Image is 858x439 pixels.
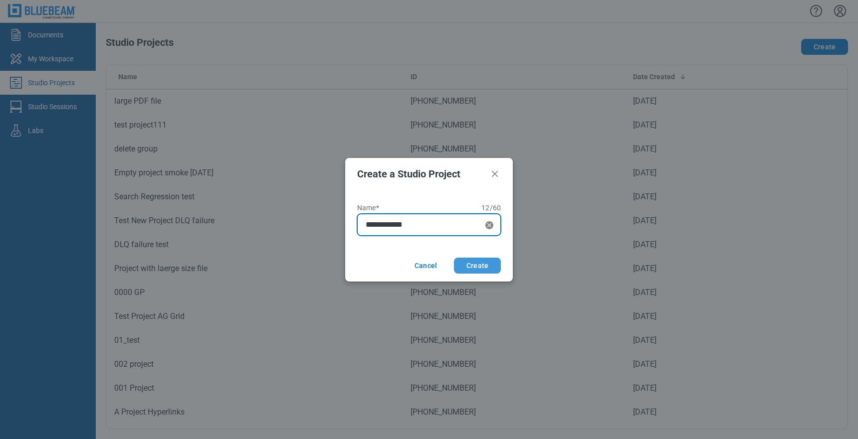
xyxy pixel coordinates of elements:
[454,258,501,274] button: Create
[489,168,501,180] button: Close
[483,219,495,231] div: Clear
[403,258,446,274] button: Cancel
[357,168,485,179] h2: Create a Studio Project
[481,204,501,212] span: 12 / 60
[357,204,379,212] span: Name*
